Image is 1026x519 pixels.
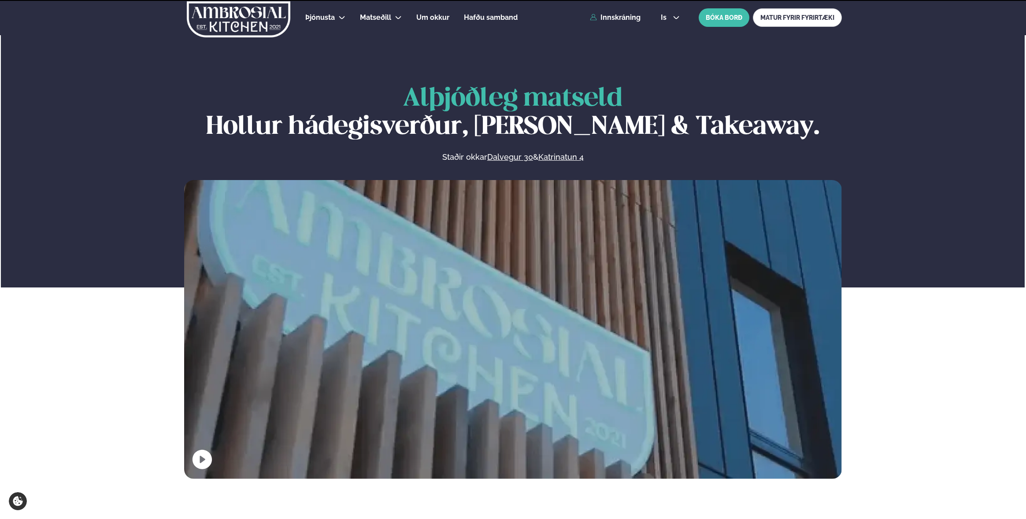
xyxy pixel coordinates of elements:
a: Um okkur [416,12,449,23]
span: Alþjóðleg matseld [403,87,622,111]
img: logo [186,1,291,37]
a: Katrinatun 4 [538,152,584,162]
a: Innskráning [590,14,641,22]
a: Þjónusta [305,12,335,23]
span: Þjónusta [305,13,335,22]
span: Matseðill [360,13,391,22]
span: Um okkur [416,13,449,22]
a: Cookie settings [9,492,27,510]
a: MATUR FYRIR FYRIRTÆKI [753,8,842,27]
a: Hafðu samband [464,12,518,23]
button: BÓKA BORÐ [699,8,749,27]
a: Matseðill [360,12,391,23]
a: Dalvegur 30 [487,152,533,162]
button: is [654,14,687,21]
p: Staðir okkar & [346,152,679,162]
span: is [661,14,669,21]
span: Hafðu samband [464,13,518,22]
h1: Hollur hádegisverður, [PERSON_NAME] & Takeaway. [184,85,842,141]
